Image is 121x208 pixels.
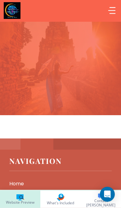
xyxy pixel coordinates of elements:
p: Home [9,180,112,188]
button: Contact [PERSON_NAME] [81,191,121,208]
span: Website Preview [6,201,34,204]
span: What's Included [47,201,74,205]
strong: Navigation [9,156,62,166]
button: Toggle hamburger navigation menu [106,5,118,17]
span: Contact [PERSON_NAME] [84,199,117,207]
img: Travel Smart with Marva [4,2,20,19]
div: Open Intercom Messenger [100,187,115,202]
a: What's Included [40,191,81,208]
